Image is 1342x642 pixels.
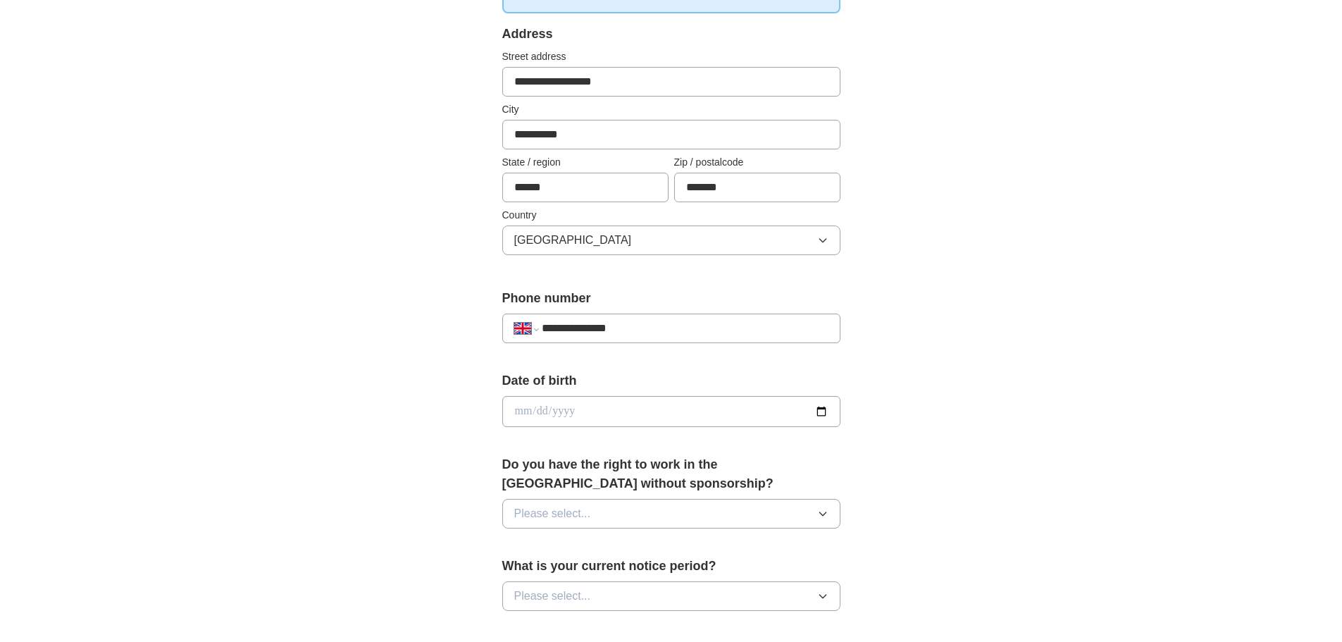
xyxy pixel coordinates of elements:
[502,581,840,611] button: Please select...
[502,371,840,390] label: Date of birth
[502,155,669,170] label: State / region
[514,505,591,522] span: Please select...
[502,499,840,529] button: Please select...
[502,455,840,493] label: Do you have the right to work in the [GEOGRAPHIC_DATA] without sponsorship?
[502,25,840,44] div: Address
[502,102,840,117] label: City
[502,49,840,64] label: Street address
[514,232,632,249] span: [GEOGRAPHIC_DATA]
[502,208,840,223] label: Country
[502,557,840,576] label: What is your current notice period?
[674,155,840,170] label: Zip / postalcode
[502,289,840,308] label: Phone number
[502,226,840,255] button: [GEOGRAPHIC_DATA]
[514,588,591,605] span: Please select...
